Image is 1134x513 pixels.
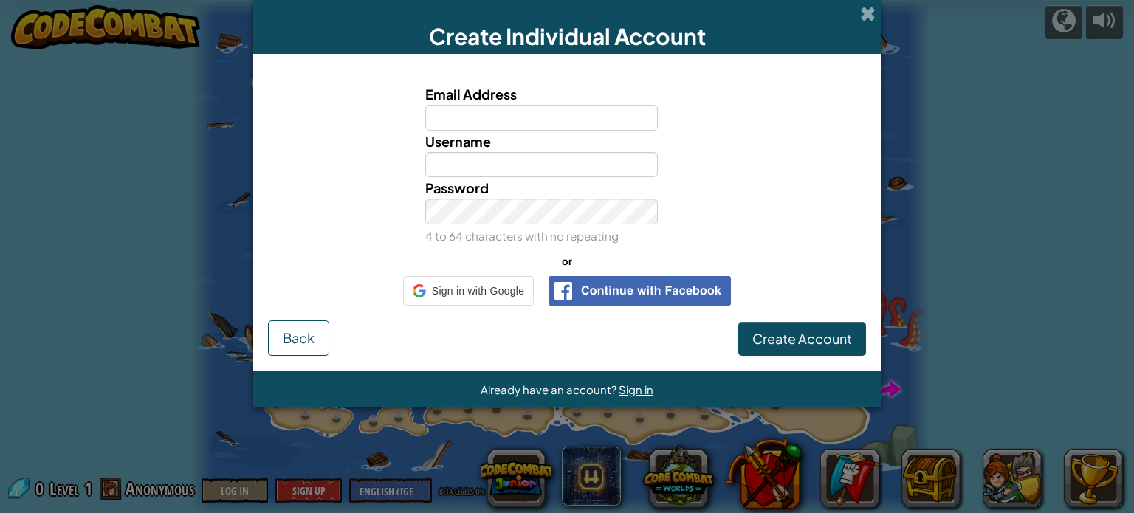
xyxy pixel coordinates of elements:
span: Create Account [752,330,852,347]
div: Sign in with Google [403,276,534,306]
span: Sign in with Google [432,280,524,302]
span: Email Address [425,86,517,103]
span: Username [425,133,491,150]
span: Create Individual Account [429,22,706,50]
span: Already have an account? [481,382,619,396]
span: Password [425,179,489,196]
span: or [554,250,580,272]
img: facebook_sso_button2.png [549,276,731,306]
small: 4 to 64 characters with no repeating [425,229,619,243]
span: Back [283,329,315,346]
button: Create Account [738,322,866,356]
button: Back [268,320,329,356]
a: Sign in [619,382,653,396]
